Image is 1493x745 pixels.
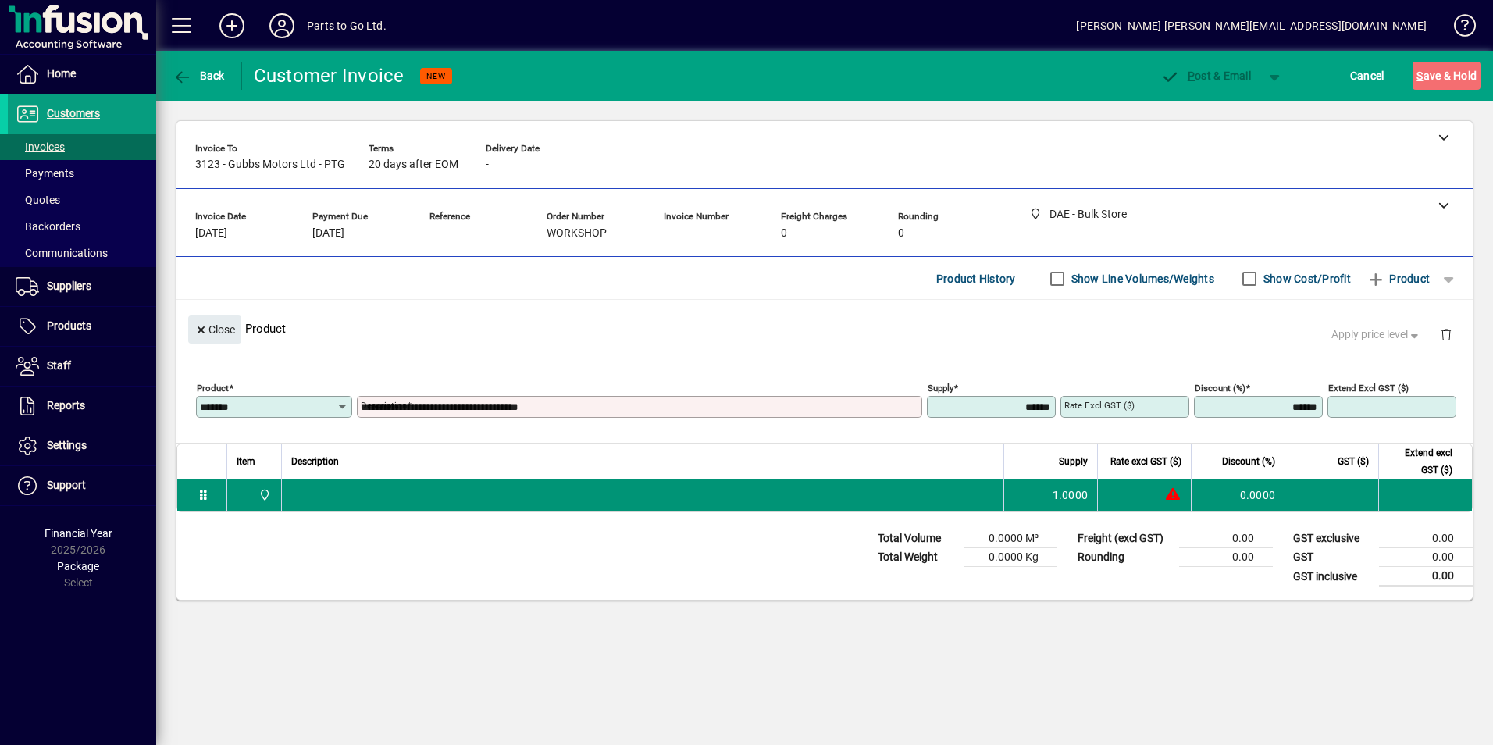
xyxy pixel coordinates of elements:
[1331,326,1422,343] span: Apply price level
[173,70,225,82] span: Back
[870,548,964,567] td: Total Weight
[8,426,156,465] a: Settings
[1442,3,1473,54] a: Knowledge Base
[8,347,156,386] a: Staff
[1416,63,1477,88] span: ave & Hold
[312,227,344,240] span: [DATE]
[1070,548,1179,567] td: Rounding
[1053,487,1089,503] span: 1.0000
[1379,548,1473,567] td: 0.00
[307,13,387,38] div: Parts to Go Ltd.
[1153,62,1259,90] button: Post & Email
[1076,13,1427,38] div: [PERSON_NAME] [PERSON_NAME][EMAIL_ADDRESS][DOMAIN_NAME]
[1325,321,1428,349] button: Apply price level
[47,107,100,119] span: Customers
[169,62,229,90] button: Back
[547,227,607,240] span: WORKSHOP
[486,159,489,171] span: -
[291,453,339,470] span: Description
[47,399,85,412] span: Reports
[47,319,91,332] span: Products
[1328,383,1409,394] mat-label: Extend excl GST ($)
[1416,70,1423,82] span: S
[664,227,667,240] span: -
[1191,479,1285,511] td: 0.0000
[8,55,156,94] a: Home
[8,240,156,266] a: Communications
[1413,62,1481,90] button: Save & Hold
[176,300,1473,357] div: Product
[57,560,99,572] span: Package
[197,383,229,394] mat-label: Product
[195,227,227,240] span: [DATE]
[45,527,112,540] span: Financial Year
[1260,271,1351,287] label: Show Cost/Profit
[1388,444,1452,479] span: Extend excl GST ($)
[1059,453,1088,470] span: Supply
[47,439,87,451] span: Settings
[47,359,71,372] span: Staff
[1070,529,1179,548] td: Freight (excl GST)
[936,266,1016,291] span: Product History
[1110,453,1181,470] span: Rate excl GST ($)
[8,267,156,306] a: Suppliers
[369,159,458,171] span: 20 days after EOM
[870,529,964,548] td: Total Volume
[1285,548,1379,567] td: GST
[188,315,241,344] button: Close
[8,213,156,240] a: Backorders
[361,400,407,411] mat-label: Description
[8,134,156,160] a: Invoices
[156,62,242,90] app-page-header-button: Back
[8,160,156,187] a: Payments
[184,322,245,336] app-page-header-button: Close
[1427,327,1465,341] app-page-header-button: Delete
[8,187,156,213] a: Quotes
[1379,567,1473,586] td: 0.00
[257,12,307,40] button: Profile
[1179,548,1273,567] td: 0.00
[194,317,235,343] span: Close
[1068,271,1214,287] label: Show Line Volumes/Weights
[781,227,787,240] span: 0
[254,63,404,88] div: Customer Invoice
[47,67,76,80] span: Home
[1285,567,1379,586] td: GST inclusive
[1346,62,1388,90] button: Cancel
[47,280,91,292] span: Suppliers
[1195,383,1245,394] mat-label: Discount (%)
[255,487,273,504] span: DAE - Bulk Store
[1338,453,1369,470] span: GST ($)
[1379,529,1473,548] td: 0.00
[8,307,156,346] a: Products
[195,159,345,171] span: 3123 - Gubbs Motors Ltd - PTG
[964,548,1057,567] td: 0.0000 Kg
[16,141,65,153] span: Invoices
[237,453,255,470] span: Item
[1064,400,1135,411] mat-label: Rate excl GST ($)
[8,466,156,505] a: Support
[964,529,1057,548] td: 0.0000 M³
[16,247,108,259] span: Communications
[16,220,80,233] span: Backorders
[1350,63,1384,88] span: Cancel
[930,265,1022,293] button: Product History
[1179,529,1273,548] td: 0.00
[1222,453,1275,470] span: Discount (%)
[16,194,60,206] span: Quotes
[426,71,446,81] span: NEW
[16,167,74,180] span: Payments
[207,12,257,40] button: Add
[898,227,904,240] span: 0
[1160,70,1251,82] span: ost & Email
[928,383,953,394] mat-label: Supply
[1427,315,1465,353] button: Delete
[47,479,86,491] span: Support
[8,387,156,426] a: Reports
[429,227,433,240] span: -
[1285,529,1379,548] td: GST exclusive
[1188,70,1195,82] span: P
